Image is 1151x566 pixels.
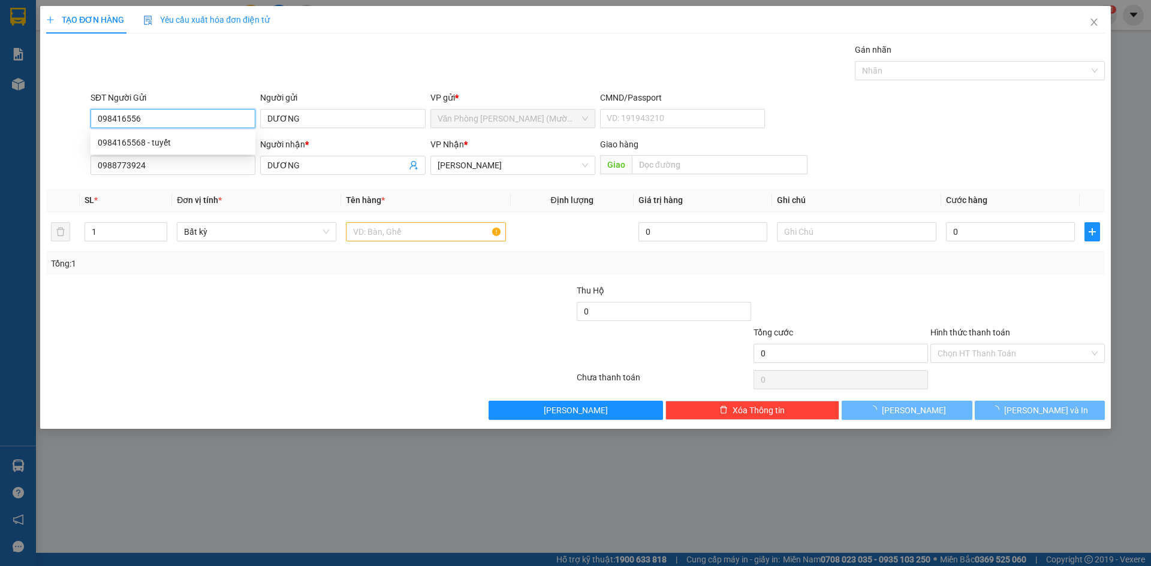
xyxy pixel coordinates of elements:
[882,404,946,417] span: [PERSON_NAME]
[1084,222,1100,241] button: plus
[260,138,425,151] div: Người nhận
[930,328,1010,337] label: Hình thức thanh toán
[177,195,222,205] span: Đơn vị tính
[772,189,941,212] th: Ghi chú
[946,195,987,205] span: Cước hàng
[544,404,608,417] span: [PERSON_NAME]
[438,156,588,174] span: Phạm Ngũ Lão
[430,140,464,149] span: VP Nhận
[409,161,418,170] span: user-add
[260,91,425,104] div: Người gửi
[143,15,270,25] span: Yêu cầu xuất hóa đơn điện tử
[1004,404,1088,417] span: [PERSON_NAME] và In
[632,155,807,174] input: Dọc đường
[575,371,752,392] div: Chưa thanh toán
[777,222,936,241] input: Ghi Chú
[91,91,255,104] div: SĐT Người Gửi
[754,328,793,337] span: Tổng cước
[98,136,248,149] div: 0984165568 - tuyết
[430,91,595,104] div: VP gửi
[15,15,75,75] img: logo.jpg
[600,155,632,174] span: Giao
[600,91,765,104] div: CMND/Passport
[975,401,1105,420] button: [PERSON_NAME] và In
[46,16,55,24] span: plus
[438,110,588,128] span: Văn Phòng Trần Phú (Mường Thanh)
[143,16,153,25] img: icon
[551,195,593,205] span: Định lượng
[638,222,767,241] input: 0
[869,405,882,414] span: loading
[51,257,444,270] div: Tổng: 1
[15,77,68,134] b: [PERSON_NAME]
[600,140,638,149] span: Giao hàng
[1077,6,1111,40] button: Close
[719,405,728,415] span: delete
[346,195,385,205] span: Tên hàng
[665,401,840,420] button: deleteXóa Thông tin
[346,222,505,241] input: VD: Bàn, Ghế
[184,223,329,241] span: Bất kỳ
[855,45,891,55] label: Gán nhãn
[1089,17,1099,27] span: close
[991,405,1004,414] span: loading
[842,401,972,420] button: [PERSON_NAME]
[77,17,115,95] b: BIÊN NHẬN GỬI HÀNG
[577,286,604,295] span: Thu Hộ
[91,133,255,152] div: 0984165568 - tuyết
[638,195,683,205] span: Giá trị hàng
[85,195,94,205] span: SL
[101,46,165,55] b: [DOMAIN_NAME]
[51,222,70,241] button: delete
[733,404,785,417] span: Xóa Thông tin
[489,401,663,420] button: [PERSON_NAME]
[1085,227,1099,237] span: plus
[46,15,124,25] span: TẠO ĐƠN HÀNG
[101,57,165,72] li: (c) 2017
[130,15,159,44] img: logo.jpg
